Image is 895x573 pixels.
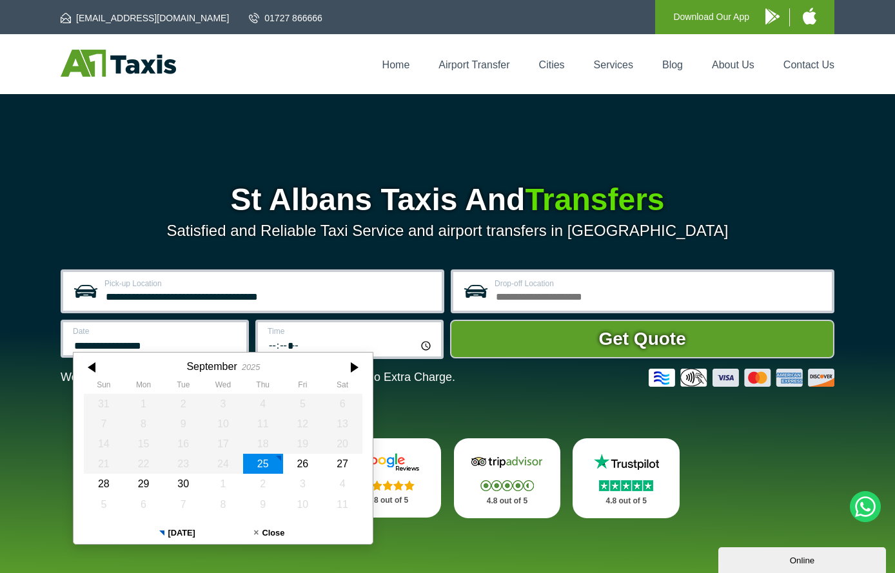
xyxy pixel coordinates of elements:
[243,394,283,414] div: 04 September 2025
[124,474,164,494] div: 29 September 2025
[712,59,754,70] a: About Us
[587,493,665,509] p: 4.8 out of 5
[283,474,323,494] div: 03 October 2025
[124,454,164,474] div: 22 September 2025
[573,438,680,518] a: Trustpilot Stars 4.8 out of 5
[203,494,243,514] div: 08 October 2025
[84,434,124,454] div: 14 September 2025
[163,394,203,414] div: 02 September 2025
[124,380,164,393] th: Monday
[495,280,824,287] label: Drop-off Location
[718,545,889,573] iframe: chat widget
[349,452,427,472] img: Google
[163,454,203,474] div: 23 September 2025
[203,394,243,414] div: 03 September 2025
[61,184,834,215] h1: St Albans Taxis And
[84,380,124,393] th: Sunday
[73,327,239,335] label: Date
[163,494,203,514] div: 07 October 2025
[480,480,534,491] img: Stars
[223,522,315,544] button: Close
[124,494,164,514] div: 06 October 2025
[243,454,283,474] div: 25 September 2025
[322,414,362,434] div: 13 September 2025
[61,371,455,384] p: We Now Accept Card & Contactless Payment In
[61,12,229,24] a: [EMAIL_ADDRESS][DOMAIN_NAME]
[84,394,124,414] div: 31 August 2025
[662,59,683,70] a: Blog
[322,454,362,474] div: 27 September 2025
[84,494,124,514] div: 05 October 2025
[203,380,243,393] th: Wednesday
[765,8,780,24] img: A1 Taxis Android App
[283,394,323,414] div: 05 September 2025
[382,59,410,70] a: Home
[124,394,164,414] div: 01 September 2025
[61,50,176,77] img: A1 Taxis St Albans LTD
[268,327,433,335] label: Time
[649,369,834,387] img: Credit And Debit Cards
[438,59,509,70] a: Airport Transfer
[203,454,243,474] div: 24 September 2025
[163,380,203,393] th: Tuesday
[104,280,434,287] label: Pick-up Location
[308,371,455,384] span: The Car at No Extra Charge.
[61,222,834,240] p: Satisfied and Reliable Taxi Service and airport transfers in [GEOGRAPHIC_DATA]
[243,414,283,434] div: 11 September 2025
[163,434,203,454] div: 16 September 2025
[322,434,362,454] div: 20 September 2025
[163,474,203,494] div: 30 September 2025
[322,380,362,393] th: Saturday
[349,492,428,509] p: 4.8 out of 5
[131,522,223,544] button: [DATE]
[335,438,442,518] a: Google Stars 4.8 out of 5
[322,494,362,514] div: 11 October 2025
[243,434,283,454] div: 18 September 2025
[322,394,362,414] div: 06 September 2025
[361,480,415,490] img: Stars
[468,452,546,472] img: Tripadvisor
[249,12,322,24] a: 01727 866666
[283,454,323,474] div: 26 September 2025
[450,320,834,358] button: Get Quote
[599,480,653,491] img: Stars
[186,360,237,373] div: September
[322,474,362,494] div: 04 October 2025
[283,494,323,514] div: 10 October 2025
[84,474,124,494] div: 28 September 2025
[163,414,203,434] div: 09 September 2025
[539,59,565,70] a: Cities
[124,434,164,454] div: 15 September 2025
[587,452,665,472] img: Trustpilot
[84,414,124,434] div: 07 September 2025
[594,59,633,70] a: Services
[84,454,124,474] div: 21 September 2025
[283,380,323,393] th: Friday
[454,438,561,518] a: Tripadvisor Stars 4.8 out of 5
[243,494,283,514] div: 09 October 2025
[243,380,283,393] th: Thursday
[203,434,243,454] div: 17 September 2025
[803,8,816,24] img: A1 Taxis iPhone App
[203,414,243,434] div: 10 September 2025
[124,414,164,434] div: 08 September 2025
[242,362,260,372] div: 2025
[283,414,323,434] div: 12 September 2025
[283,434,323,454] div: 19 September 2025
[203,474,243,494] div: 01 October 2025
[673,9,749,25] p: Download Our App
[525,182,664,217] span: Transfers
[468,493,547,509] p: 4.8 out of 5
[783,59,834,70] a: Contact Us
[243,474,283,494] div: 02 October 2025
